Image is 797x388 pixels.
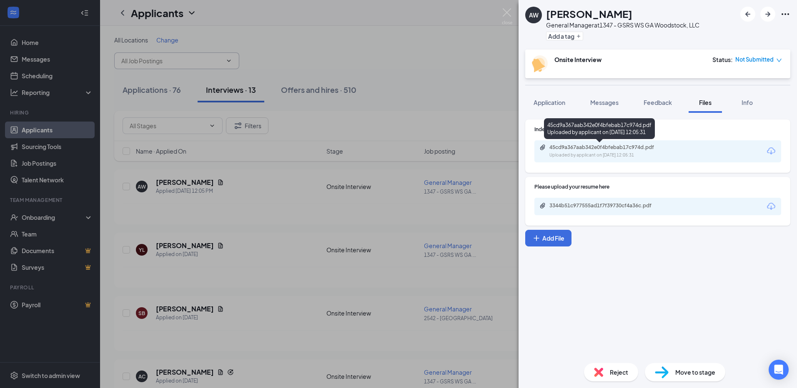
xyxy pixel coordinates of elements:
[534,183,781,190] div: Please upload your resume here
[546,7,632,21] h1: [PERSON_NAME]
[769,360,789,380] div: Open Intercom Messenger
[549,202,666,209] div: 3344b51c977555ad1f7f39730cf4a36c.pdf
[576,34,581,39] svg: Plus
[539,144,546,151] svg: Paperclip
[712,55,733,64] div: Status :
[780,9,790,19] svg: Ellipses
[554,56,602,63] b: Onsite Interview
[760,7,775,22] button: ArrowRight
[525,230,571,246] button: Add FilePlus
[675,368,715,377] span: Move to stage
[590,99,619,106] span: Messages
[549,144,666,151] div: 45cd9a367aab342e0f4bfebab17c974d.pdf
[766,146,776,156] svg: Download
[534,126,781,133] div: Indeed Resume
[539,202,546,209] svg: Paperclip
[534,99,565,106] span: Application
[539,144,674,159] a: Paperclip45cd9a367aab342e0f4bfebab17c974d.pdfUploaded by applicant on [DATE] 12:05:31
[539,202,674,210] a: Paperclip3344b51c977555ad1f7f39730cf4a36c.pdf
[546,32,583,40] button: PlusAdd a tag
[549,152,674,159] div: Uploaded by applicant on [DATE] 12:05:31
[735,55,774,64] span: Not Submitted
[742,99,753,106] span: Info
[766,201,776,211] svg: Download
[546,21,699,29] div: General Manager at 1347 - GSRS WS GA Woodstock, LLC
[699,99,712,106] span: Files
[532,234,541,242] svg: Plus
[776,57,782,63] span: down
[610,368,628,377] span: Reject
[743,9,753,19] svg: ArrowLeftNew
[544,118,655,139] div: 45cd9a367aab342e0f4bfebab17c974d.pdf Uploaded by applicant on [DATE] 12:05:31
[529,11,539,19] div: AW
[644,99,672,106] span: Feedback
[740,7,755,22] button: ArrowLeftNew
[763,9,773,19] svg: ArrowRight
